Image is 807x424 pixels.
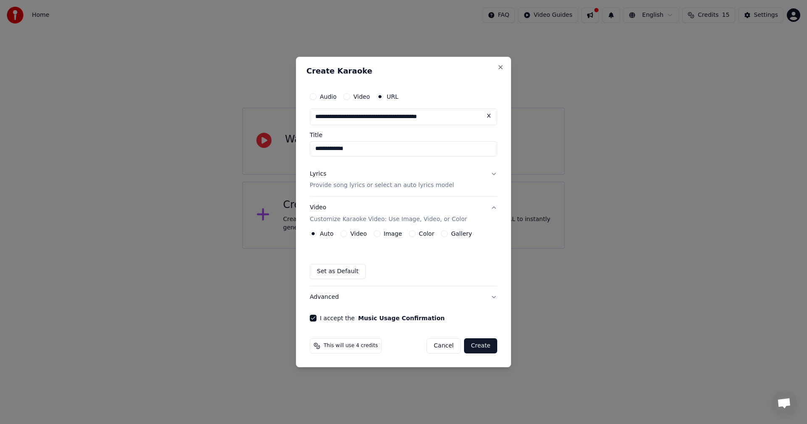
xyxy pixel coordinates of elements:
[306,67,501,75] h2: Create Karaoke
[320,315,445,321] label: I accept the
[387,94,398,100] label: URL
[310,170,326,178] div: Lyrics
[419,231,435,237] label: Color
[464,338,497,353] button: Create
[324,342,378,349] span: This will use 4 credits
[310,132,497,138] label: Title
[310,215,467,224] p: Customize Karaoke Video: Use Image, Video, or Color
[353,94,370,100] label: Video
[310,230,497,286] div: VideoCustomize Karaoke Video: Use Image, Video, or Color
[310,286,497,308] button: Advanced
[310,163,497,197] button: LyricsProvide song lyrics or select an auto lyrics model
[427,338,461,353] button: Cancel
[310,204,467,224] div: Video
[384,231,402,237] label: Image
[310,264,366,279] button: Set as Default
[320,94,337,100] label: Audio
[310,197,497,231] button: VideoCustomize Karaoke Video: Use Image, Video, or Color
[310,182,454,190] p: Provide song lyrics or select an auto lyrics model
[320,231,334,237] label: Auto
[451,231,472,237] label: Gallery
[358,315,445,321] button: I accept the
[351,231,367,237] label: Video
